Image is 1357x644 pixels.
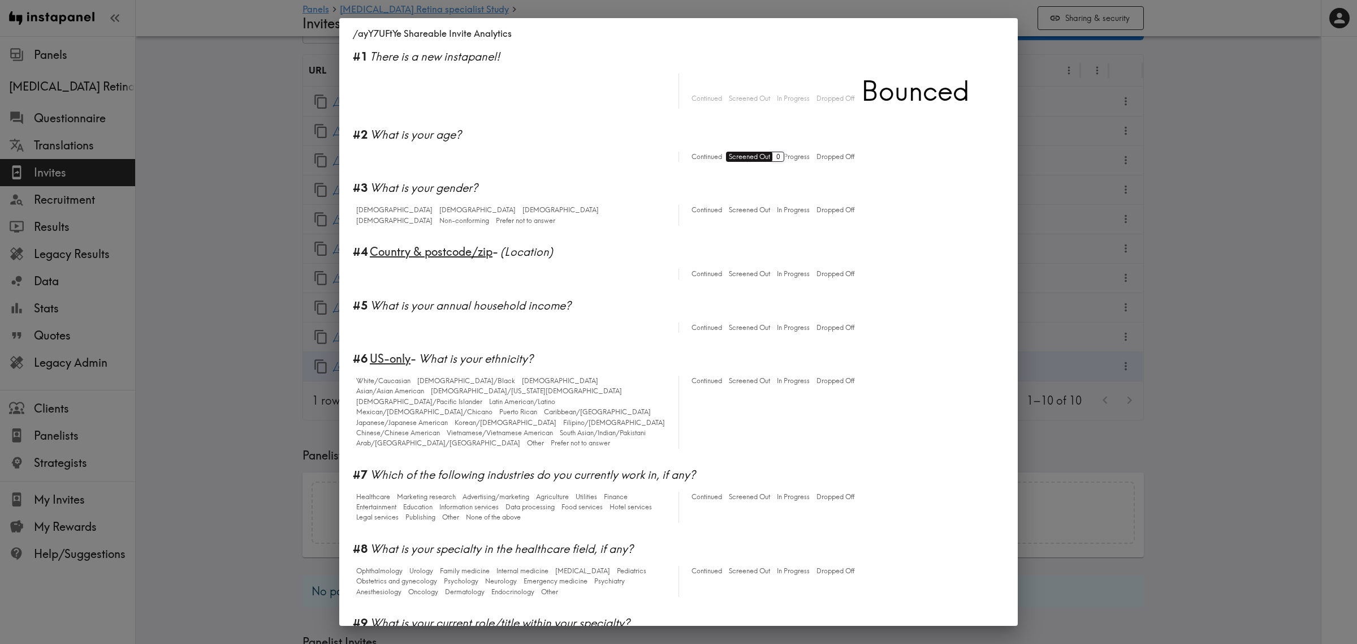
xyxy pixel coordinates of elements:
[520,205,599,215] span: [DEMOGRAPHIC_DATA]
[689,269,722,279] span: Continued
[353,244,1004,260] div: -
[814,269,854,279] span: Dropped Off
[500,244,1004,260] span: (Location)
[774,93,810,104] span: In Progress
[591,576,625,586] span: Psychiatry
[774,269,810,279] span: In Progress
[774,152,810,162] span: In Progress
[353,397,482,407] span: [DEMOGRAPHIC_DATA]/Pacific Islander
[774,492,810,502] span: In Progress
[774,376,810,386] span: In Progress
[814,205,854,215] span: Dropped Off
[482,576,517,586] span: Neurology
[607,502,652,512] span: Hotel services
[463,512,521,522] span: None of the above
[726,93,770,104] span: Screened Out
[814,93,854,104] span: Dropped Off
[353,512,399,522] span: Legal services
[814,376,854,386] span: Dropped Off
[689,566,722,576] span: Continued
[541,407,651,417] span: Caribbean/[GEOGRAPHIC_DATA]
[370,541,1004,557] span: What is your specialty in the healthcare field, if any?
[353,541,368,557] b: #8
[437,566,490,576] span: Family medicine
[370,180,1004,196] span: What is your gender?
[689,152,722,162] span: Continued
[339,18,1018,49] h2: /ayY7UFtYe Shareable Invite Analytics
[689,492,722,502] span: Continued
[494,566,548,576] span: Internal medicine
[774,323,810,333] span: In Progress
[353,351,1004,367] div: -
[353,587,401,597] span: Anesthesiology
[418,351,1004,367] span: What is your ethnicity?
[548,438,610,448] span: Prefer not to answer
[370,615,1004,631] span: What is your current role/title within your specialty?
[353,386,424,396] span: Asian/Asian American
[353,467,368,483] b: #7
[601,492,628,502] span: Finance
[353,566,403,576] span: Ophthalmology
[370,49,1004,65] span: There is a new instapanel!
[442,587,485,597] span: Dermatology
[552,566,610,576] span: [MEDICAL_DATA]
[353,244,368,260] b: #4
[814,566,854,576] span: Dropped Off
[560,418,665,428] span: Filipino/[DEMOGRAPHIC_DATA]
[370,298,1004,314] span: What is your annual household income?
[400,502,433,512] span: Education
[370,244,492,260] span: Country & postcode/zip
[441,576,478,586] span: Psychology
[444,428,553,438] span: Vietnamese/Vietnamese American
[814,323,854,333] span: Dropped Off
[353,205,433,215] span: [DEMOGRAPHIC_DATA]
[689,376,722,386] span: Continued
[370,467,1004,483] span: Which of the following industries do you currently work in, if any?
[353,216,433,226] span: [DEMOGRAPHIC_DATA]
[726,566,770,576] span: Screened Out
[353,438,520,448] span: Arab/[GEOGRAPHIC_DATA]/[GEOGRAPHIC_DATA]
[726,205,770,215] span: Screened Out
[557,428,646,438] span: South Asian/Indian/Pakistani
[774,205,810,215] span: In Progress
[353,615,368,631] b: #9
[353,298,368,314] b: #5
[726,492,770,502] span: Screened Out
[439,512,459,522] span: Other
[774,566,810,576] span: In Progress
[353,407,492,417] span: Mexican/[DEMOGRAPHIC_DATA]/Chicano
[521,576,587,586] span: Emergency medicine
[726,269,770,279] span: Screened Out
[353,492,390,502] span: Healthcare
[689,205,722,215] span: Continued
[814,492,854,502] span: Dropped Off
[353,351,368,367] b: #6
[726,152,770,162] span: Screened Out
[437,216,489,226] span: Non-conforming
[353,418,448,428] span: Japanese/Japanese American
[489,587,534,597] span: Endocrinology
[353,576,437,586] span: Obstetrics and gynecology
[493,216,555,226] span: Prefer not to answer
[407,566,433,576] span: Urology
[394,492,456,502] span: Marketing research
[726,376,770,386] span: Screened Out
[437,502,499,512] span: Information services
[353,127,368,143] b: #2
[353,428,440,438] span: Chinese/Chinese American
[460,492,529,502] span: Advertising/marketing
[370,127,1004,143] span: What is your age?
[689,93,722,104] span: Continued
[353,49,368,65] b: #1
[503,502,555,512] span: Data processing
[573,492,597,502] span: Utilities
[353,376,410,386] span: White/Caucasian
[414,376,515,386] span: [DEMOGRAPHIC_DATA]/Black
[353,502,396,512] span: Entertainment
[370,351,410,367] span: US-only
[689,323,722,333] span: Continued
[403,512,435,522] span: Publishing
[726,323,770,333] span: Screened Out
[614,566,646,576] span: Pediatrics
[524,438,544,448] span: Other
